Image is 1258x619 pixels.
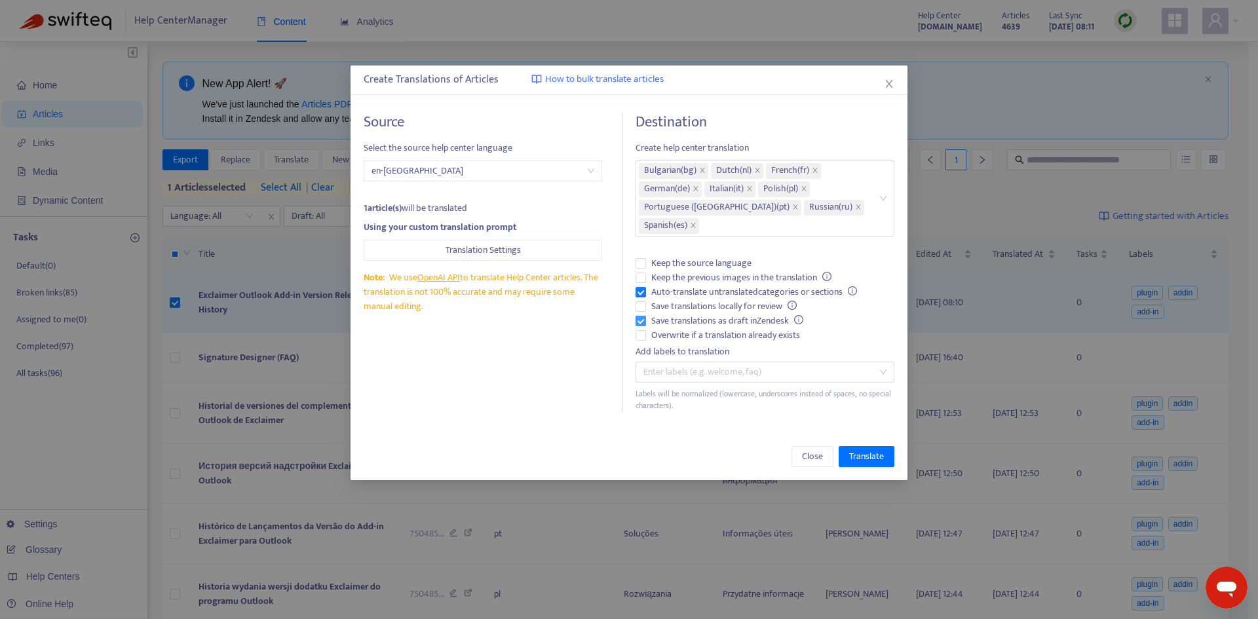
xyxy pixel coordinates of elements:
[710,181,744,197] span: Italian ( it )
[545,72,664,87] span: How to bulk translate articles
[646,328,805,343] span: Overwrite if a translation already exists
[372,161,595,181] span: en-gb
[364,270,385,285] span: Note:
[364,72,895,88] div: Create Translations of Articles
[417,270,460,285] a: OpenAI API
[763,181,798,197] span: Polish ( pl )
[636,388,894,413] div: Labels will be normalized (lowercase, underscores instead of spaces, no special characters).
[794,315,803,324] span: info-circle
[364,271,603,314] div: We use to translate Help Center articles. The translation is not 100% accurate and may require so...
[812,167,818,175] span: close
[644,218,687,234] span: Spanish ( es )
[822,272,831,281] span: info-circle
[771,163,809,179] span: French ( fr )
[644,163,696,179] span: Bulgarian ( bg )
[636,113,894,131] h4: Destination
[699,167,706,175] span: close
[364,201,603,216] div: will be translated
[644,200,790,216] span: Portuguese ([GEOGRAPHIC_DATA]) ( pt )
[644,181,690,197] span: German ( de )
[693,185,699,193] span: close
[531,74,542,84] img: image-link
[884,79,894,89] span: close
[364,113,603,131] h4: Source
[364,220,603,234] div: Using your custom translation prompt
[848,286,857,295] span: info-circle
[446,243,521,257] span: Translation Settings
[754,167,761,175] span: close
[746,185,753,193] span: close
[849,449,884,464] span: Translate
[646,314,809,328] span: Save translations as draft in Zendesk
[531,72,664,87] a: How to bulk translate articles
[809,200,852,216] span: Russian ( ru )
[690,222,696,230] span: close
[801,185,807,193] span: close
[855,204,862,212] span: close
[788,301,797,310] span: info-circle
[636,345,894,359] div: Add labels to translation
[636,141,894,155] span: Create help center translation
[364,200,402,216] strong: 1 article(s)
[646,299,802,314] span: Save translations locally for review
[791,446,833,467] button: Close
[364,240,603,261] button: Translation Settings
[646,271,837,285] span: Keep the previous images in the translation
[646,256,757,271] span: Keep the source language
[716,163,752,179] span: Dutch ( nl )
[792,204,799,212] span: close
[882,77,896,91] button: Close
[839,446,894,467] button: Translate
[1206,567,1248,609] iframe: Button to launch messaging window
[364,141,603,155] span: Select the source help center language
[802,449,823,464] span: Close
[646,285,862,299] span: Auto-translate untranslated categories or sections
